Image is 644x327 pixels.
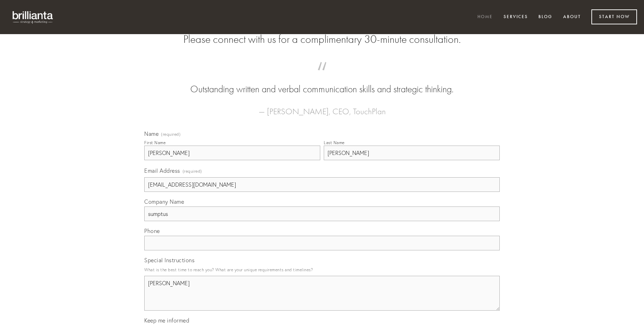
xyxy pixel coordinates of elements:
[144,227,160,234] span: Phone
[183,166,202,176] span: (required)
[155,69,489,83] span: “
[144,140,166,145] div: First Name
[499,11,532,23] a: Services
[473,11,497,23] a: Home
[155,69,489,96] blockquote: Outstanding written and verbal communication skills and strategic thinking.
[144,167,180,174] span: Email Address
[559,11,585,23] a: About
[591,9,637,24] a: Start Now
[324,140,345,145] div: Last Name
[534,11,557,23] a: Blog
[155,96,489,118] figcaption: — [PERSON_NAME], CEO, TouchPlan
[161,132,181,137] span: (required)
[7,7,59,27] img: brillianta - research, strategy, marketing
[144,317,189,324] span: Keep me informed
[144,33,500,46] h2: Please connect with us for a complimentary 30-minute consultation.
[144,276,500,311] textarea: [PERSON_NAME]
[144,257,194,264] span: Special Instructions
[144,198,184,205] span: Company Name
[144,130,159,137] span: Name
[144,265,500,274] p: What is the best time to reach you? What are your unique requirements and timelines?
